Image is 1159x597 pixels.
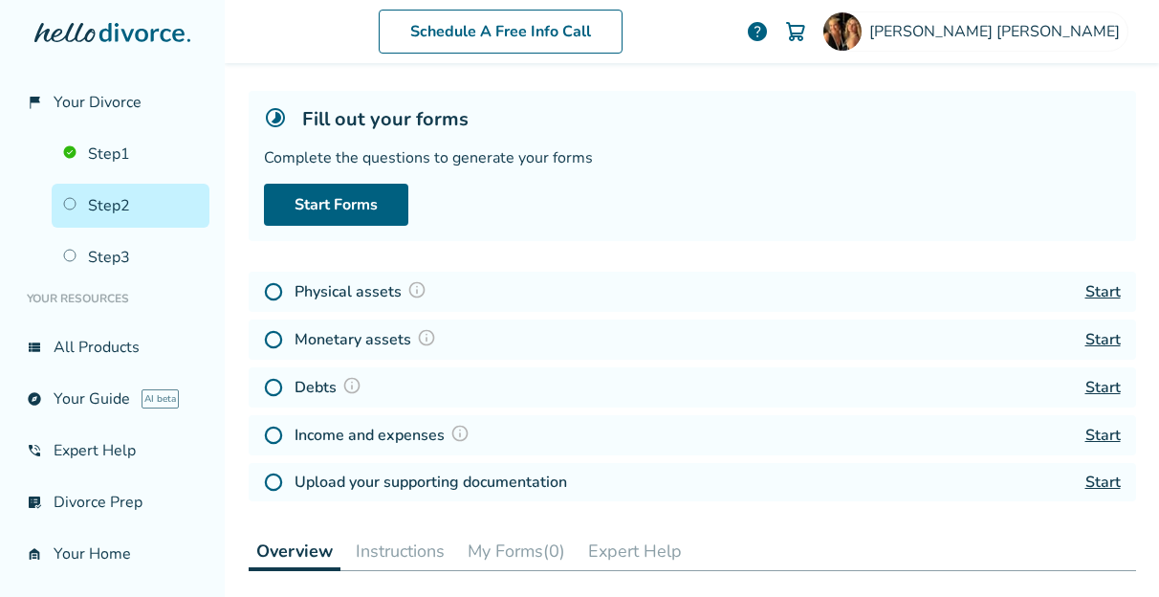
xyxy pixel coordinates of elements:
a: phone_in_talkExpert Help [15,429,209,473]
a: Schedule A Free Info Call [379,10,623,54]
button: Overview [249,532,340,571]
img: Not Started [264,282,283,301]
a: Start [1085,329,1121,350]
div: Complete the questions to generate your forms [264,147,1121,168]
a: list_alt_checkDivorce Prep [15,480,209,524]
span: flag_2 [27,95,42,110]
a: garage_homeYour Home [15,532,209,576]
img: Not Started [264,473,283,492]
span: AI beta [142,389,179,409]
a: view_listAll Products [15,325,209,369]
a: flag_2Your Divorce [15,80,209,124]
h4: Income and expenses [295,423,475,448]
h4: Debts [295,375,367,400]
span: explore [27,391,42,407]
a: Start [1085,472,1121,493]
img: Not Started [264,330,283,349]
span: Your Divorce [54,92,142,113]
li: Your Resources [15,279,209,318]
span: phone_in_talk [27,443,42,458]
img: Not Started [264,378,283,397]
span: view_list [27,340,42,355]
button: My Forms(0) [460,532,573,570]
a: Step2 [52,184,209,228]
h4: Upload your supporting documentation [295,471,567,494]
img: Amy Harrison [823,12,862,51]
button: Expert Help [580,532,689,570]
img: Not Started [264,426,283,445]
button: Instructions [348,532,452,570]
h4: Monetary assets [295,327,442,352]
a: Start [1085,281,1121,302]
span: [PERSON_NAME] [PERSON_NAME] [869,21,1127,42]
a: Start Forms [264,184,408,226]
a: exploreYour GuideAI beta [15,377,209,421]
span: garage_home [27,546,42,562]
img: Cart [784,20,807,43]
h5: Fill out your forms [302,106,469,132]
a: Step3 [52,235,209,279]
img: Question Mark [407,280,426,299]
a: help [746,20,769,43]
img: Question Mark [417,328,436,347]
a: Start [1085,425,1121,446]
iframe: Chat Widget [1063,505,1159,597]
span: list_alt_check [27,495,42,510]
a: Start [1085,377,1121,398]
h4: Physical assets [295,279,432,304]
img: Question Mark [450,424,470,443]
img: Question Mark [342,376,361,395]
a: Step1 [52,132,209,176]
